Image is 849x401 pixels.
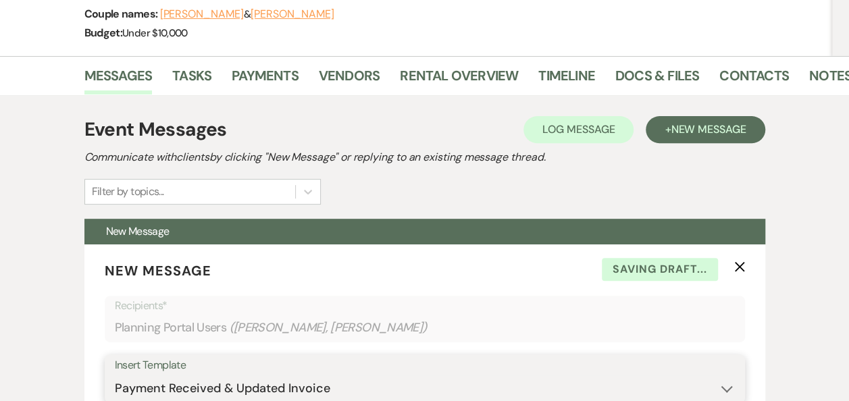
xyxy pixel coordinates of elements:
div: Insert Template [115,356,735,375]
span: Under $10,000 [122,26,188,40]
div: Planning Portal Users [115,315,735,341]
div: Filter by topics... [92,184,164,200]
span: Saving draft... [602,258,718,281]
a: Docs & Files [615,65,699,95]
a: Rental Overview [400,65,518,95]
button: +New Message [646,116,765,143]
span: New Message [106,224,170,238]
a: Vendors [319,65,380,95]
a: Timeline [538,65,595,95]
h1: Event Messages [84,115,227,144]
a: Tasks [172,65,211,95]
span: Couple names: [84,7,160,21]
a: Messages [84,65,153,95]
span: Budget: [84,26,123,40]
span: Log Message [542,122,615,136]
p: Recipients* [115,297,735,315]
button: [PERSON_NAME] [160,9,244,20]
span: New Message [105,262,211,279]
span: & [160,7,334,21]
span: New Message [671,122,746,136]
button: Log Message [523,116,634,143]
span: ( [PERSON_NAME], [PERSON_NAME] ) [229,319,428,337]
h2: Communicate with clients by clicking "New Message" or replying to an existing message thread. [84,149,765,165]
a: Payments [232,65,299,95]
a: Contacts [719,65,789,95]
button: [PERSON_NAME] [251,9,334,20]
